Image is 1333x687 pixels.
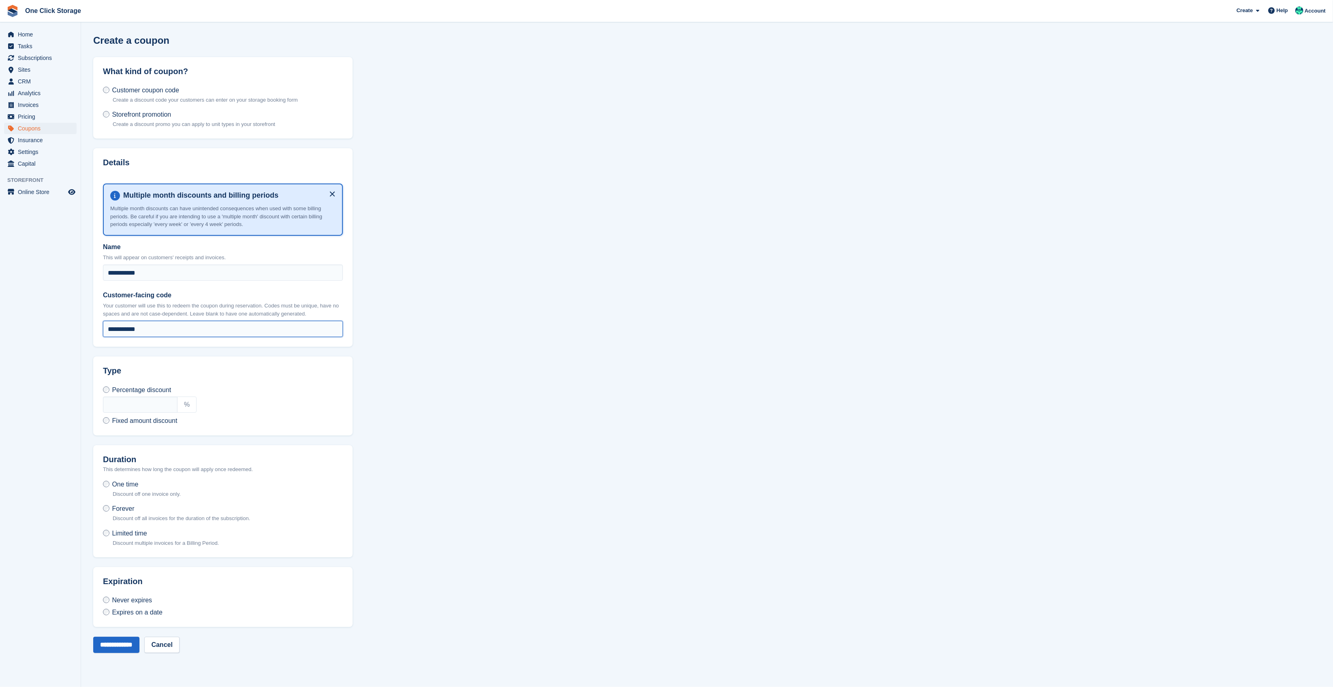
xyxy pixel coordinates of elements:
input: Forever Discount off all invoices for the duration of the subscription. [103,505,109,512]
span: Storefront promotion [112,111,171,118]
a: menu [4,64,77,75]
span: Pricing [18,111,66,122]
a: menu [4,29,77,40]
a: menu [4,76,77,87]
h2: Duration [103,455,343,464]
span: Capital [18,158,66,169]
p: Your customer will use this to redeem the coupon during reservation. Codes must be unique, have n... [103,302,343,318]
input: Limited time Discount multiple invoices for a Billing Period. [103,530,109,536]
input: Storefront promotion Create a discount promo you can apply to unit types in your storefront [103,111,109,117]
a: One Click Storage [22,4,84,17]
input: Customer coupon code Create a discount code your customers can enter on your storage booking form [103,87,109,93]
span: Help [1277,6,1288,15]
input: Fixed amount discount [103,417,109,424]
span: Invoices [18,99,66,111]
a: menu [4,123,77,134]
h1: Create a coupon [93,35,169,46]
span: Sites [18,64,66,75]
span: Coupons [18,123,66,134]
span: Settings [18,146,66,158]
input: Expires on a date [103,609,109,615]
a: menu [4,158,77,169]
span: Account [1305,7,1326,15]
a: menu [4,52,77,64]
span: CRM [18,76,66,87]
p: This determines how long the coupon will apply once redeemed. [103,465,343,474]
span: Home [18,29,66,40]
p: Discount off all invoices for the duration of the subscription. [113,514,250,523]
img: stora-icon-8386f47178a22dfd0bd8f6a31ec36ba5ce8667c1dd55bd0f319d3a0aa187defe.svg [6,5,19,17]
p: Discount off one invoice only. [113,490,181,498]
h2: What kind of coupon? [103,67,343,76]
span: Percentage discount [112,386,171,393]
p: Multiple month discounts can have unintended consequences when used with some billing periods. Be... [110,205,336,228]
a: menu [4,87,77,99]
span: Customer coupon code [112,87,179,94]
input: Never expires [103,597,109,603]
h4: Multiple month discounts and billing periods [120,191,336,200]
span: Online Store [18,186,66,198]
h2: Details [103,158,343,167]
span: One time [112,481,138,488]
a: menu [4,146,77,158]
a: Preview store [67,187,77,197]
span: Forever [112,505,134,512]
input: Percentage discount [103,386,109,393]
span: Limited time [112,530,147,537]
a: Cancel [144,637,179,653]
span: Subscriptions [18,52,66,64]
span: Insurance [18,134,66,146]
p: Create a discount code your customers can enter on your storage booking form [113,96,298,104]
a: menu [4,99,77,111]
a: menu [4,41,77,52]
p: This will appear on customers' receipts and invoices. [103,254,343,262]
a: menu [4,186,77,198]
a: menu [4,134,77,146]
label: Customer-facing code [103,290,343,300]
span: Never expires [112,597,152,604]
a: menu [4,111,77,122]
span: Create [1237,6,1253,15]
span: Storefront [7,176,81,184]
h2: Type [103,366,343,376]
h2: Expiration [103,577,343,586]
span: Fixed amount discount [112,417,177,424]
span: Analytics [18,87,66,99]
span: Expires on a date [112,609,163,616]
p: Create a discount promo you can apply to unit types in your storefront [113,120,275,128]
img: Katy Forster [1295,6,1303,15]
span: Tasks [18,41,66,52]
label: Name [103,242,343,252]
input: One time Discount off one invoice only. [103,481,109,487]
p: Discount multiple invoices for a Billing Period. [113,539,219,547]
